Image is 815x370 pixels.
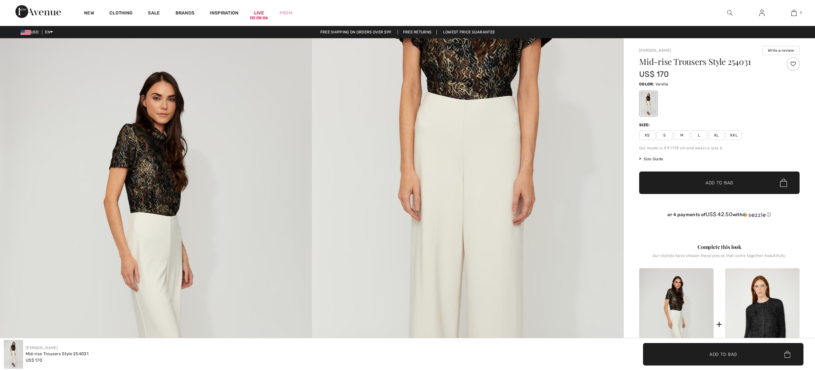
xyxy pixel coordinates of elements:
[674,130,690,140] span: M
[250,15,268,21] div: 00:08:06
[4,340,23,369] img: Mid-Rise Trousers Style 254031
[706,211,733,217] span: US$ 42.50
[176,10,195,17] a: Brands
[709,351,737,357] span: Add to Bag
[762,46,800,55] button: Write a review
[109,10,133,17] a: Clothing
[26,358,42,363] span: US$ 170
[727,9,733,17] img: search the website
[780,179,787,187] img: Bag.svg
[26,346,58,350] a: [PERSON_NAME]
[639,130,655,140] span: XS
[656,82,668,86] span: Vanilla
[639,172,800,194] button: Add to Bag
[15,5,61,18] img: 1ère Avenue
[639,243,800,251] div: Complete this look
[21,30,41,34] span: USD
[254,10,264,16] a: Live00:08:06
[639,48,671,53] a: [PERSON_NAME]
[639,57,773,66] h1: Mid-rise Trousers Style 254031
[759,9,765,17] img: My Info
[640,92,657,116] div: Vanilla
[716,317,722,331] div: +
[639,253,800,263] div: Our stylists have chosen these pieces that come together beautifully.
[639,211,800,220] div: or 4 payments ofUS$ 42.50withSezzle Click to learn more about Sezzle
[639,122,651,128] div: Size:
[784,351,790,358] img: Bag.svg
[639,82,654,86] span: Color:
[438,30,500,34] a: Lowest Price Guarantee
[742,212,766,218] img: Sezzle
[706,180,733,186] span: Add to Bag
[656,130,673,140] span: S
[639,145,800,151] div: Our model is 5'9"/175 cm and wears a size 6.
[84,10,94,17] a: New
[800,10,802,16] span: 1
[45,30,53,34] span: EN
[691,130,707,140] span: L
[639,156,663,162] span: Size Guide
[639,70,669,79] span: US$ 170
[778,9,810,17] a: 1
[643,343,803,366] button: Add to Bag
[315,30,397,34] a: Free shipping on orders over $99
[148,10,160,17] a: Sale
[279,10,292,16] a: Prom
[708,130,725,140] span: XL
[26,351,89,357] div: Mid-rise Trousers Style 254031
[639,211,800,218] div: or 4 payments of with
[21,30,31,35] img: US Dollar
[726,130,742,140] span: XXL
[754,9,770,17] a: Sign In
[398,30,437,34] a: Free Returns
[791,9,797,17] img: My Bag
[210,10,238,17] span: Inspiration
